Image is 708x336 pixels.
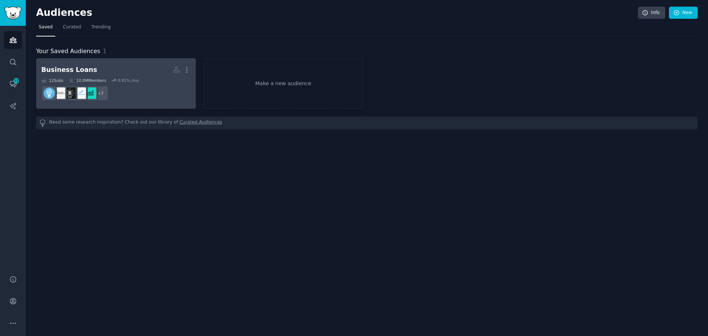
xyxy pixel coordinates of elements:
div: 12 Sub s [41,78,63,83]
img: Entrepreneur [44,87,55,99]
img: Business_Ideas [64,87,76,99]
div: Business Loans [41,65,97,75]
img: startupfunds [85,87,96,99]
a: Trending [89,21,113,37]
span: 1 [103,48,107,55]
img: loansforsmallbusiness [54,87,65,99]
div: Need some research inspiration? Check out our library of [36,117,698,129]
span: Your Saved Audiences [36,47,100,56]
img: GummySearch logo [4,7,21,20]
a: Info [638,7,665,19]
span: 33 [13,78,20,83]
h2: Audiences [36,7,638,19]
div: 10.0M Members [69,78,106,83]
a: Make a new audience [204,58,363,109]
a: New [669,7,698,19]
span: Saved [39,24,53,31]
a: Saved [36,21,55,37]
a: Business Loans12Subs10.0MMembers0.81% /mo+7startupfundsBusinessCreditMoneyBusiness_Ideasloansfors... [36,58,196,109]
div: 0.81 % /mo [118,78,139,83]
div: + 7 [93,86,108,101]
a: 33 [4,75,22,93]
span: Trending [91,24,111,31]
img: BusinessCreditMoney [74,87,86,99]
a: Curated [60,21,84,37]
a: Curated Audiences [180,119,222,127]
span: Curated [63,24,81,31]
